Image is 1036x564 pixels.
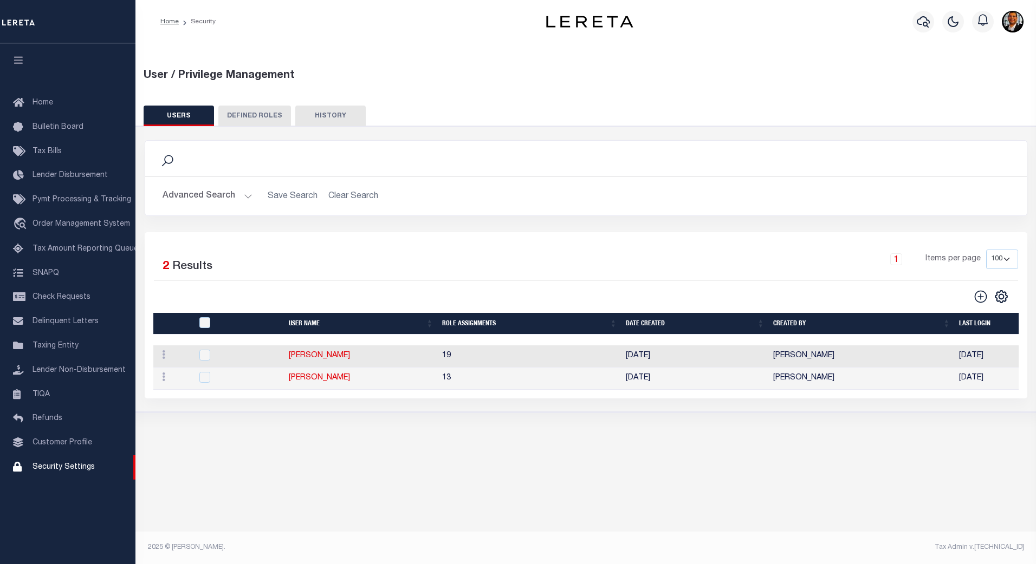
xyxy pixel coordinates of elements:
[33,172,108,179] span: Lender Disbursement
[13,218,30,232] i: travel_explore
[925,253,981,265] span: Items per page
[33,245,138,253] span: Tax Amount Reporting Queue
[33,463,95,471] span: Security Settings
[144,68,1028,84] div: User / Privilege Management
[144,106,214,126] button: USERS
[438,345,621,368] td: 19
[33,439,92,447] span: Customer Profile
[33,269,59,277] span: SNAPQ
[594,542,1024,552] div: Tax Admin v.[TECHNICAL_ID]
[33,220,130,228] span: Order Management System
[193,313,284,335] th: UserID
[218,106,291,126] button: DEFINED ROLES
[621,368,769,390] td: [DATE]
[163,186,252,207] button: Advanced Search
[769,345,955,368] td: [PERSON_NAME]
[179,17,216,27] li: Security
[33,415,62,422] span: Refunds
[33,148,62,155] span: Tax Bills
[33,123,83,131] span: Bulletin Board
[33,196,131,204] span: Pymt Processing & Tracking
[295,106,366,126] button: HISTORY
[33,293,90,301] span: Check Requests
[163,261,169,272] span: 2
[890,253,902,265] a: 1
[438,368,621,390] td: 13
[33,99,53,107] span: Home
[33,366,126,374] span: Lender Non-Disbursement
[140,542,586,552] div: 2025 © [PERSON_NAME].
[33,342,79,350] span: Taxing Entity
[621,313,769,335] th: Date Created: activate to sort column ascending
[284,313,438,335] th: User Name: activate to sort column ascending
[546,16,633,28] img: logo-dark.svg
[160,18,179,25] a: Home
[172,258,212,276] label: Results
[289,374,350,382] a: [PERSON_NAME]
[33,390,50,398] span: TIQA
[769,313,955,335] th: Created By: activate to sort column ascending
[438,313,621,335] th: Role Assignments: activate to sort column ascending
[769,368,955,390] td: [PERSON_NAME]
[33,318,99,325] span: Delinquent Letters
[289,352,350,359] a: [PERSON_NAME]
[621,345,769,368] td: [DATE]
